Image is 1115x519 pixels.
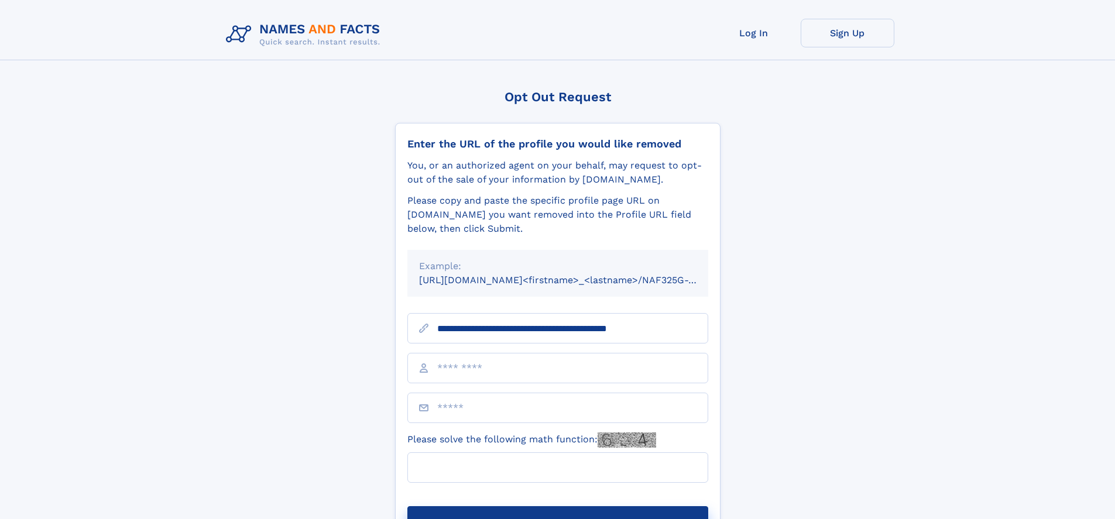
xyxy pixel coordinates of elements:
div: Example: [419,259,697,273]
div: Enter the URL of the profile you would like removed [407,138,708,150]
small: [URL][DOMAIN_NAME]<firstname>_<lastname>/NAF325G-xxxxxxxx [419,274,730,286]
a: Sign Up [801,19,894,47]
div: Please copy and paste the specific profile page URL on [DOMAIN_NAME] you want removed into the Pr... [407,194,708,236]
a: Log In [707,19,801,47]
div: You, or an authorized agent on your behalf, may request to opt-out of the sale of your informatio... [407,159,708,187]
div: Opt Out Request [395,90,721,104]
label: Please solve the following math function: [407,432,656,448]
img: Logo Names and Facts [221,19,390,50]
